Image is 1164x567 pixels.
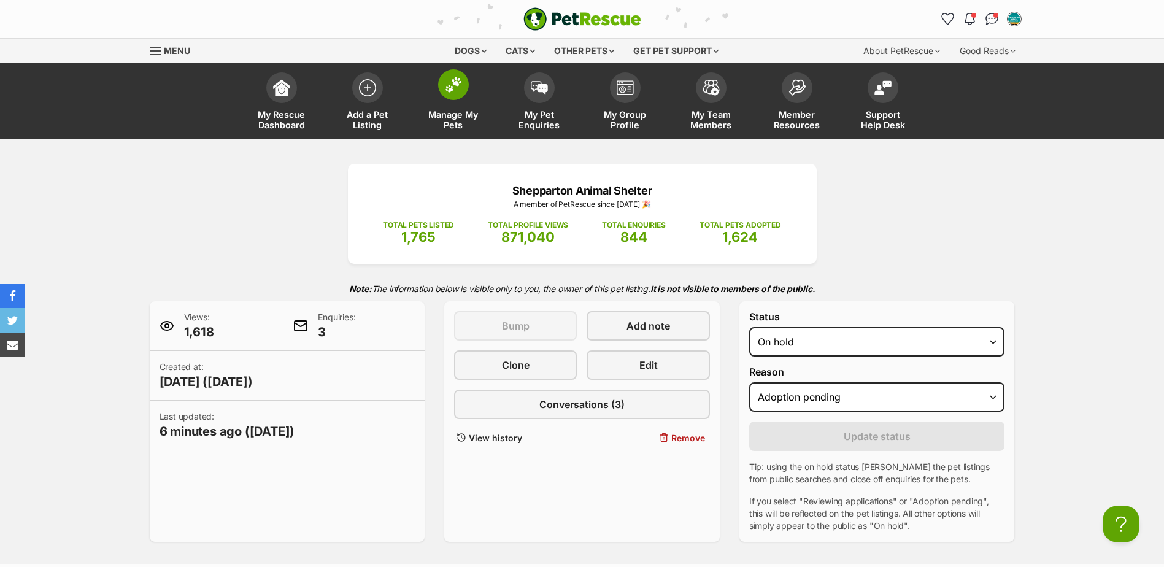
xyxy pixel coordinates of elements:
img: member-resources-icon-8e73f808a243e03378d46382f2149f9095a855e16c252ad45f914b54edf8863c.svg [788,79,806,96]
button: My account [1004,9,1024,29]
a: My Rescue Dashboard [239,66,325,139]
span: Menu [164,45,190,56]
a: Conversations [982,9,1002,29]
p: Tip: using the on hold status [PERSON_NAME] the pet listings from public searches and close off e... [749,461,1005,485]
span: 871,040 [501,229,555,245]
span: [DATE] ([DATE]) [160,373,253,390]
p: Created at: [160,361,253,390]
a: My Group Profile [582,66,668,139]
p: TOTAL PROFILE VIEWS [488,220,568,231]
strong: Note: [349,283,372,294]
img: notifications-46538b983faf8c2785f20acdc204bb7945ddae34d4c08c2a6579f10ce5e182be.svg [965,13,974,25]
span: View history [469,431,522,444]
span: Add note [626,318,670,333]
ul: Account quick links [938,9,1024,29]
img: group-profile-icon-3fa3cf56718a62981997c0bc7e787c4b2cf8bcc04b72c1350f741eb67cf2f40e.svg [617,80,634,95]
span: My Team Members [684,109,739,130]
p: TOTAL PETS ADOPTED [700,220,781,231]
img: team-members-icon-5396bd8760b3fe7c0b43da4ab00e1e3bb1a5d9ba89233759b79545d2d3fc5d0d.svg [703,80,720,96]
span: 3 [318,323,355,341]
div: Dogs [446,39,495,63]
div: Get pet support [625,39,727,63]
p: Shepparton Animal Shelter [366,182,798,199]
a: Clone [454,350,577,380]
a: Add note [587,311,709,341]
p: If you select "Reviewing applications" or "Adoption pending", this will be reflected on the pet l... [749,495,1005,532]
img: add-pet-listing-icon-0afa8454b4691262ce3f59096e99ab1cd57d4a30225e0717b998d2c9b9846f56.svg [359,79,376,96]
a: Favourites [938,9,958,29]
img: chat-41dd97257d64d25036548639549fe6c8038ab92f7586957e7f3b1b290dea8141.svg [985,13,998,25]
strong: It is not visible to members of the public. [650,283,815,294]
span: My Group Profile [598,109,653,130]
p: Last updated: [160,411,295,440]
img: dashboard-icon-eb2f2d2d3e046f16d808141f083e7271f6b2e854fb5c12c21221c1fb7104beca.svg [273,79,290,96]
img: logo-e224e6f780fb5917bec1dbf3a21bbac754714ae5b6737aabdf751b685950b380.svg [523,7,641,31]
img: manage-my-pets-icon-02211641906a0b7f246fdf0571729dbe1e7629f14944591b6c1af311fb30b64b.svg [445,77,462,93]
span: 1,765 [401,229,436,245]
span: Conversations (3) [539,397,625,412]
a: Edit [587,350,709,380]
span: 1,624 [722,229,758,245]
img: consumer-privacy-logo.png [1,1,11,11]
div: Good Reads [951,39,1024,63]
p: Views: [184,311,214,341]
span: Update status [844,429,911,444]
a: PetRescue [523,7,641,31]
button: Update status [749,422,1005,451]
a: Add a Pet Listing [325,66,410,139]
div: About PetRescue [855,39,949,63]
p: A member of PetRescue since [DATE] 🎉 [366,199,798,210]
a: Conversations (3) [454,390,710,419]
button: Bump [454,311,577,341]
img: help-desk-icon-fdf02630f3aa405de69fd3d07c3f3aa587a6932b1a1747fa1d2bba05be0121f9.svg [874,80,892,95]
a: Menu [150,39,199,61]
span: My Pet Enquiries [512,109,567,130]
p: The information below is visible only to you, the owner of this pet listing. [150,276,1015,301]
span: Member Resources [769,109,825,130]
span: Support Help Desk [855,109,911,130]
a: Manage My Pets [410,66,496,139]
a: Support Help Desk [840,66,926,139]
button: Notifications [960,9,980,29]
a: Member Resources [754,66,840,139]
label: Reason [749,366,1005,377]
span: Edit [639,358,658,372]
span: Add a Pet Listing [340,109,395,130]
span: 844 [620,229,647,245]
p: TOTAL PETS LISTED [383,220,454,231]
span: My Rescue Dashboard [254,109,309,130]
img: Rachel Crawford profile pic [1008,13,1020,25]
button: Remove [587,429,709,447]
img: pet-enquiries-icon-7e3ad2cf08bfb03b45e93fb7055b45f3efa6380592205ae92323e6603595dc1f.svg [531,81,548,94]
span: Remove [671,431,705,444]
div: Cats [497,39,544,63]
a: My Team Members [668,66,754,139]
div: Other pets [545,39,623,63]
label: Status [749,311,1005,322]
a: View history [454,429,577,447]
p: TOTAL ENQUIRIES [602,220,665,231]
iframe: Help Scout Beacon - Open [1103,506,1139,542]
span: Manage My Pets [426,109,481,130]
span: Clone [502,358,530,372]
span: Bump [502,318,530,333]
p: Enquiries: [318,311,355,341]
span: 6 minutes ago ([DATE]) [160,423,295,440]
a: My Pet Enquiries [496,66,582,139]
span: 1,618 [184,323,214,341]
